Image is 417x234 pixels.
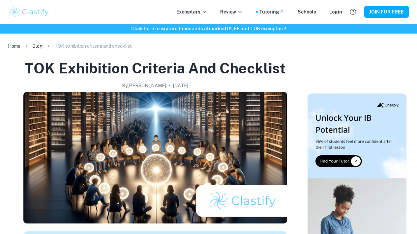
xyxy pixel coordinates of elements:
[54,42,132,50] p: TOK exhibition criteria and checklist
[173,82,188,89] h2: [DATE]
[298,8,316,15] a: Schools
[176,8,207,15] p: Exemplars
[259,8,284,15] a: Tutoring
[25,59,286,78] h1: TOK exhibition criteria and checklist
[8,41,20,51] a: Home
[122,82,166,89] h2: By [PERSON_NAME]
[1,25,416,32] h6: Click here to explore thousands of marked IA, EE and TOK exemplars !
[23,92,287,223] img: TOK exhibition criteria and checklist cover image
[220,8,243,15] p: Review
[364,6,409,18] button: JOIN FOR FREE
[329,8,342,15] a: Login
[8,5,50,18] img: Clastify logo
[32,41,43,51] a: Blog
[347,6,359,17] button: Help and Feedback
[169,82,170,89] p: •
